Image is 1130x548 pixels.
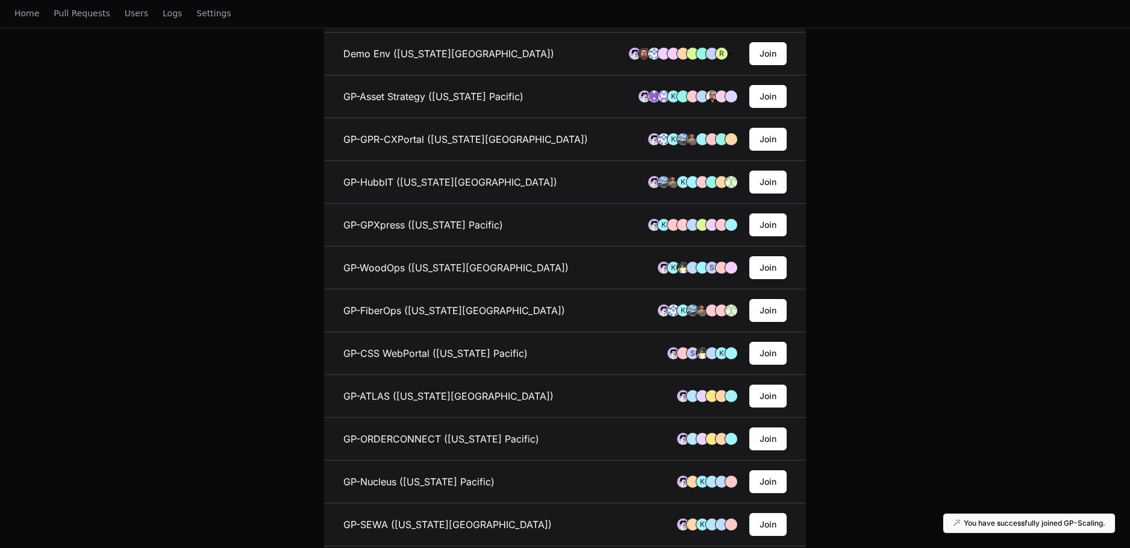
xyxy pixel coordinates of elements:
h1: K [719,348,724,358]
img: avatar [658,262,670,274]
img: avatar [677,390,689,402]
h1: K [681,306,685,315]
button: Join [749,342,787,365]
span: Logs [163,10,182,17]
span: Pull Requests [54,10,110,17]
h3: GP-GPR-CXPortal ([US_STATE][GEOGRAPHIC_DATA]) [343,132,588,146]
img: avatar [677,476,689,488]
button: Join [749,85,787,108]
img: 153204938 [658,176,670,188]
img: 179045704 [658,90,670,102]
img: avatar [648,133,660,145]
img: 176496148 [696,304,708,317]
button: Join [749,513,787,536]
img: 168196587 [648,48,660,60]
img: avatar [677,262,689,274]
h3: GP-FiberOps ([US_STATE][GEOGRAPHIC_DATA]) [343,303,565,318]
button: Join [749,171,787,194]
h3: GP-HubbIT ([US_STATE][GEOGRAPHIC_DATA]) [343,175,557,189]
img: 168196587 [667,304,679,317]
h3: GP-Nucleus ([US_STATE] Pacific) [343,474,495,489]
img: avatar [629,48,641,60]
h1: K [671,263,676,272]
img: avatar [667,347,679,359]
span: Users [125,10,148,17]
h1: K [700,477,705,487]
img: 168196587 [658,133,670,145]
h1: K [661,220,666,230]
h1: K [671,134,676,144]
h3: GP-CSS WebPortal ([US_STATE] Pacific) [343,346,528,361]
img: avatar [638,48,651,60]
img: 176496148 [667,176,679,188]
button: Join [749,470,787,493]
img: 176496148 [687,133,699,145]
img: avatar [677,518,689,531]
h3: GP-GPXpress ([US_STATE] Pacific) [343,218,503,232]
h1: K [671,92,676,101]
h1: S [710,263,714,272]
button: Join [749,427,787,450]
button: Join [749,256,787,279]
button: Join [749,42,787,65]
h3: GP-ATLAS ([US_STATE][GEOGRAPHIC_DATA]) [343,389,554,403]
img: 170011955 [648,90,660,102]
img: avatar [638,90,651,102]
span: Settings [196,10,231,17]
h3: GP-ORDERCONNECT ([US_STATE] Pacific) [343,432,539,446]
button: Join [749,213,787,236]
button: Join [749,385,787,408]
h3: GP-Asset Strategy ([US_STATE] Pacific) [343,89,523,104]
h3: Demo Env ([US_STATE][GEOGRAPHIC_DATA]) [343,46,554,61]
img: 171276637 [725,304,737,317]
button: Join [749,299,787,322]
img: 153204938 [687,304,699,317]
div: + [725,48,737,60]
h1: S [690,348,695,358]
img: 171276637 [725,176,737,188]
h3: GP-WoodOps ([US_STATE][GEOGRAPHIC_DATA]) [343,260,569,275]
p: You have successfully joined GP-Scaling. [964,518,1105,528]
h1: R [719,49,724,58]
img: avatar [696,347,708,359]
h1: K [700,520,705,529]
button: Join [749,128,787,151]
h1: K [681,177,685,187]
img: avatar [648,219,660,231]
img: avatar [677,433,689,445]
span: Home [14,10,39,17]
img: avatar [658,304,670,317]
img: 153204938 [677,133,689,145]
img: avatar [706,90,718,102]
img: avatar [648,176,660,188]
h3: GP-SEWA ([US_STATE][GEOGRAPHIC_DATA]) [343,517,552,532]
